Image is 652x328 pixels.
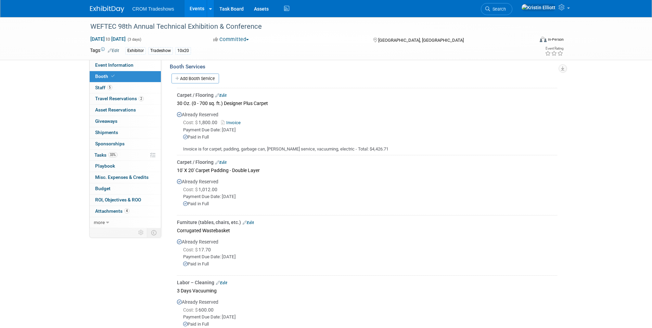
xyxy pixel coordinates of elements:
[95,186,111,191] span: Budget
[177,92,557,99] div: Carpet / Flooring
[95,62,133,68] span: Event Information
[95,107,136,113] span: Asset Reservations
[540,37,547,42] img: Format-Inperson.png
[135,228,147,237] td: Personalize Event Tab Strip
[216,280,227,285] a: Edit
[183,187,220,192] span: 1,012.00
[90,127,161,138] a: Shipments
[95,85,112,90] span: Staff
[95,141,125,146] span: Sponsorships
[111,74,115,78] i: Booth reservation complete
[183,247,199,252] span: Cost: $
[90,60,161,71] a: Event Information
[177,108,557,153] div: Already Reserved
[94,220,105,225] span: more
[90,105,161,116] a: Asset Reservations
[211,36,252,43] button: Committed
[545,47,563,50] div: Event Rating
[95,96,144,101] span: Travel Reservations
[177,141,557,153] div: Invoice is for carpet, padding, garbage can, [PERSON_NAME] service, vacuuming, electric - Total: ...
[481,3,512,15] a: Search
[215,160,227,165] a: Edit
[183,321,557,328] div: Paid in Full
[147,228,161,237] td: Toggle Event Tabs
[132,6,174,12] span: CROM Tradeshows
[183,247,214,252] span: 17.70
[177,159,557,166] div: Carpet / Flooring
[378,38,464,43] span: [GEOGRAPHIC_DATA], [GEOGRAPHIC_DATA]
[90,36,126,42] span: [DATE] [DATE]
[177,99,557,108] div: 30 Oz. (0 - 700 sq. ft.) Designer Plus Carpet
[90,71,161,82] a: Booth
[183,120,220,125] span: 1,800.00
[183,307,199,313] span: Cost: $
[183,307,216,313] span: 600.00
[215,93,227,98] a: Edit
[90,161,161,172] a: Playbook
[90,47,119,55] td: Tags
[95,174,149,180] span: Misc. Expenses & Credits
[90,82,161,93] a: Staff5
[183,127,557,133] div: Payment Due Date: [DATE]
[90,195,161,206] a: ROI, Objectives & ROO
[90,116,161,127] a: Giveaways
[183,194,557,200] div: Payment Due Date: [DATE]
[183,314,557,320] div: Payment Due Date: [DATE]
[90,206,161,217] a: Attachments4
[88,21,524,33] div: WEFTEC 98th Annual Technical Exhibition & Conference
[548,37,564,42] div: In-Person
[90,172,161,183] a: Misc. Expenses & Credits
[177,286,557,295] div: 3 Days Vacuuming
[127,37,141,42] span: (3 days)
[107,85,112,90] span: 5
[95,163,115,169] span: Playbook
[139,96,144,101] span: 2
[177,235,557,273] div: Already Reserved
[90,150,161,161] a: Tasks33%
[490,6,506,12] span: Search
[243,220,254,225] a: Edit
[183,254,557,260] div: Payment Due Date: [DATE]
[94,152,117,158] span: Tasks
[177,279,557,286] div: Labor – Cleaning
[170,63,562,70] div: Booth Services
[175,47,191,54] div: 10x20
[108,48,119,53] a: Edit
[105,36,111,42] span: to
[183,134,557,141] div: Paid in Full
[95,74,116,79] span: Booth
[177,226,557,235] div: Corrugated Wastebasket
[183,201,557,207] div: Paid in Full
[221,120,243,125] a: Invoice
[521,4,556,11] img: Kristin Elliott
[183,187,199,192] span: Cost: $
[90,139,161,149] a: Sponsorships
[90,6,124,13] img: ExhibitDay
[183,261,557,267] div: Paid in Full
[95,130,118,135] span: Shipments
[90,217,161,228] a: more
[494,36,564,46] div: Event Format
[95,208,129,214] span: Attachments
[177,175,557,213] div: Already Reserved
[183,120,199,125] span: Cost: $
[171,74,219,83] a: Add Booth Service
[90,93,161,104] a: Travel Reservations2
[90,183,161,194] a: Budget
[125,47,146,54] div: Exhibitor
[108,152,117,157] span: 33%
[95,197,141,202] span: ROI, Objectives & ROO
[177,166,557,175] div: 10' X 20' Carpet Padding - Double Layer
[177,219,557,226] div: Furniture (tables, chairs, etc.)
[148,47,173,54] div: Tradeshow
[95,118,117,124] span: Giveaways
[124,208,129,213] span: 4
